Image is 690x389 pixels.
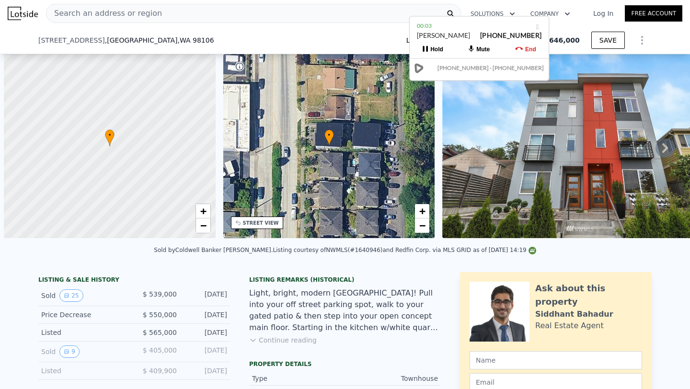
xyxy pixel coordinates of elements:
div: LISTING & SALE HISTORY [38,276,230,286]
span: − [200,219,206,231]
div: Sold by Coldwell Banker [PERSON_NAME] . [154,247,273,253]
button: Continue reading [249,335,317,345]
a: Zoom in [415,204,429,218]
span: − [419,219,425,231]
div: Listing courtesy of NWMLS (#1640946) and Redfin Corp. via MLS GRID as of [DATE] 14:19 [273,247,536,253]
div: Sold [41,345,126,358]
div: Property details [249,360,441,368]
div: [DATE] [184,345,227,358]
div: Siddhant Bahadur [535,309,613,320]
button: View historical data [59,289,83,302]
input: Name [470,351,642,369]
span: + [419,205,425,217]
a: Free Account [625,5,682,22]
div: STREET VIEW [243,219,279,227]
button: Solutions [463,5,523,23]
button: Company [523,5,578,23]
span: + [200,205,206,217]
span: Search an address or region [46,8,162,19]
div: [DATE] [184,366,227,376]
div: Listed [41,328,126,337]
img: Lotside [8,7,38,20]
span: , WA 98106 [177,36,214,44]
div: Real Estate Agent [535,320,604,332]
div: [DATE] [184,289,227,302]
span: • [105,131,115,139]
span: $ 565,000 [143,329,177,336]
div: • [324,129,334,146]
div: Townhouse [345,374,438,383]
a: Zoom in [196,204,210,218]
a: Zoom out [415,218,429,233]
span: $ 405,000 [143,346,177,354]
div: Type [252,374,345,383]
span: $ 539,000 [143,290,177,298]
span: • [324,131,334,139]
div: Listed [41,366,126,376]
div: [DATE] [184,310,227,320]
span: $ 409,900 [143,367,177,375]
span: $646,000 [544,36,580,44]
span: , [GEOGRAPHIC_DATA] [105,35,214,45]
div: Sold [41,289,126,302]
button: View historical data [59,345,80,358]
div: Ask about this property [535,282,642,309]
div: [DATE] [184,328,227,337]
a: Log In [582,9,625,18]
button: SAVE [591,32,625,49]
div: • [105,129,115,146]
img: NWMLS Logo [529,247,536,254]
button: Show Options [632,31,652,50]
span: [STREET_ADDRESS] [38,35,105,45]
a: Zoom out [196,218,210,233]
div: Light, bright, modern [GEOGRAPHIC_DATA]! Pull into your off street parking spot, walk to your gat... [249,287,441,333]
span: Last Sold for [406,35,452,45]
div: Price Decrease [41,310,126,320]
div: Listing Remarks (Historical) [249,276,441,284]
span: $ 550,000 [143,311,177,319]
